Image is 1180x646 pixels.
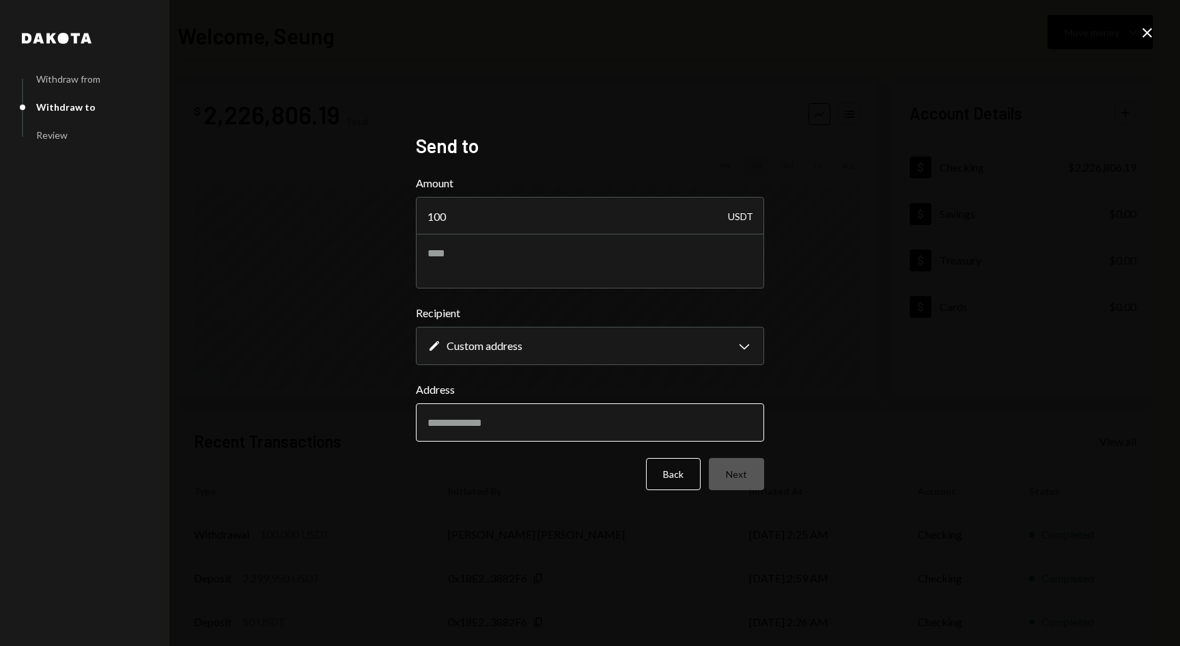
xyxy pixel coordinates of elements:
[416,381,764,398] label: Address
[416,305,764,321] label: Recipient
[416,133,764,159] h2: Send to
[646,458,701,490] button: Back
[36,101,96,113] div: Withdraw to
[728,197,753,235] div: USDT
[36,73,100,85] div: Withdraw from
[416,327,764,365] button: Recipient
[36,129,68,141] div: Review
[416,197,764,235] input: Enter amount
[416,175,764,191] label: Amount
